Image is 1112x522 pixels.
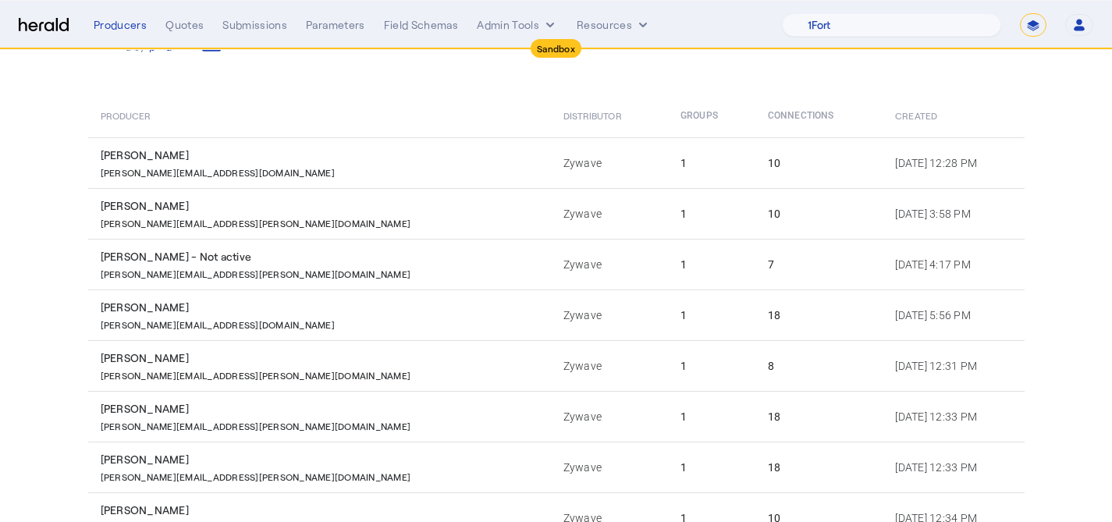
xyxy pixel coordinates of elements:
div: Field Schemas [384,17,459,33]
div: [PERSON_NAME] [101,350,545,366]
div: 8 [768,358,876,374]
td: 1 [668,340,755,391]
td: Zywave [551,391,669,442]
div: [PERSON_NAME] - Not active [101,249,545,265]
div: [PERSON_NAME] [101,198,545,214]
p: [PERSON_NAME][EMAIL_ADDRESS][PERSON_NAME][DOMAIN_NAME] [101,265,411,280]
td: Zywave [551,340,669,391]
div: [PERSON_NAME] [101,300,545,315]
td: [DATE] 5:56 PM [883,289,1024,340]
div: 18 [768,460,876,475]
div: [PERSON_NAME] [101,147,545,163]
p: [PERSON_NAME][EMAIL_ADDRESS][PERSON_NAME][DOMAIN_NAME] [101,366,411,382]
div: [PERSON_NAME] [101,452,545,467]
div: 10 [768,206,876,222]
td: 1 [668,137,755,188]
th: Distributor [551,94,669,137]
button: internal dropdown menu [477,17,558,33]
td: Zywave [551,137,669,188]
p: [PERSON_NAME][EMAIL_ADDRESS][PERSON_NAME][DOMAIN_NAME] [101,467,411,483]
p: [PERSON_NAME][EMAIL_ADDRESS][DOMAIN_NAME] [101,315,335,331]
td: [DATE] 12:33 PM [883,442,1024,492]
img: Herald Logo [19,18,69,33]
td: 1 [668,188,755,239]
th: Groups [668,94,755,137]
div: Parameters [306,17,365,33]
td: Zywave [551,239,669,289]
div: 7 [768,257,876,272]
p: [PERSON_NAME][EMAIL_ADDRESS][PERSON_NAME][DOMAIN_NAME] [101,214,411,229]
div: 18 [768,409,876,424]
td: Zywave [551,188,669,239]
td: 1 [668,391,755,442]
button: Resources dropdown menu [577,17,651,33]
div: Quotes [165,17,204,33]
td: 1 [668,239,755,289]
th: Created [883,94,1024,137]
td: Zywave [551,442,669,492]
td: [DATE] 12:31 PM [883,340,1024,391]
p: [PERSON_NAME][EMAIL_ADDRESS][PERSON_NAME][DOMAIN_NAME] [101,417,411,432]
p: [PERSON_NAME][EMAIL_ADDRESS][DOMAIN_NAME] [101,163,335,179]
div: 10 [768,155,876,171]
div: Submissions [222,17,287,33]
td: 1 [668,442,755,492]
td: [DATE] 4:17 PM [883,239,1024,289]
td: Zywave [551,289,669,340]
div: 18 [768,307,876,323]
td: 1 [668,289,755,340]
td: [DATE] 12:33 PM [883,391,1024,442]
th: Producer [88,94,551,137]
th: Connections [755,94,883,137]
div: Sandbox [531,39,581,58]
td: [DATE] 3:58 PM [883,188,1024,239]
div: [PERSON_NAME] [101,502,545,518]
td: [DATE] 12:28 PM [883,137,1024,188]
div: [PERSON_NAME] [101,401,545,417]
div: Producers [94,17,147,33]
